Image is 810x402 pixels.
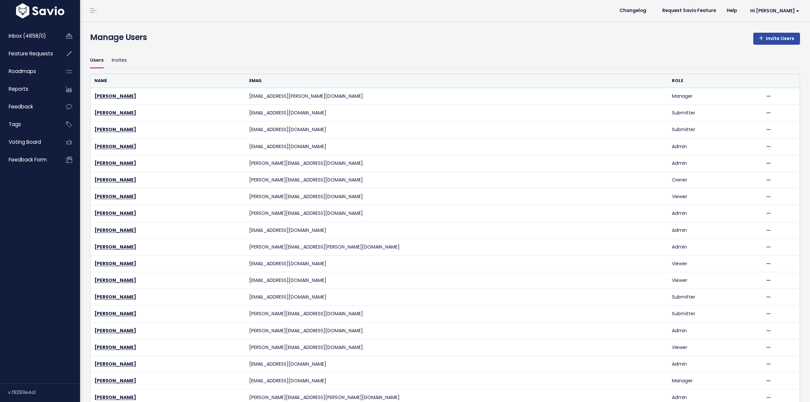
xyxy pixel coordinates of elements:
td: [PERSON_NAME][EMAIL_ADDRESS][DOMAIN_NAME] [245,306,668,322]
a: Reports [2,81,55,97]
td: Viewer [668,272,761,289]
th: Role [668,74,761,88]
a: [PERSON_NAME] [94,327,136,334]
td: Admin [668,222,761,239]
a: [PERSON_NAME] [94,294,136,300]
td: [EMAIL_ADDRESS][DOMAIN_NAME] [245,138,668,155]
a: [PERSON_NAME] [94,193,136,200]
td: Manager [668,88,761,105]
a: Roadmaps [2,64,55,79]
span: Inbox (4858/0) [9,32,46,39]
a: [PERSON_NAME] [94,377,136,384]
td: [PERSON_NAME][EMAIL_ADDRESS][DOMAIN_NAME] [245,171,668,188]
span: Feedback form [9,156,47,163]
td: [PERSON_NAME][EMAIL_ADDRESS][DOMAIN_NAME] [245,205,668,222]
td: Submitter [668,289,761,306]
a: Hi [PERSON_NAME] [742,6,805,16]
a: [PERSON_NAME] [94,310,136,317]
a: Feedback [2,99,55,114]
td: [PERSON_NAME][EMAIL_ADDRESS][DOMAIN_NAME] [245,155,668,171]
img: logo-white.9d6f32f41409.svg [14,3,66,18]
td: Viewer [668,255,761,272]
th: Email [245,74,668,88]
h4: Manage Users [90,31,147,43]
a: [PERSON_NAME] [94,244,136,250]
span: Hi [PERSON_NAME] [750,8,799,13]
td: Submitter [668,105,761,121]
a: [PERSON_NAME] [94,210,136,217]
a: Invites [112,53,127,68]
td: Owner [668,171,761,188]
a: [PERSON_NAME] [94,227,136,234]
a: [PERSON_NAME] [94,361,136,367]
span: Feature Requests [9,50,53,57]
a: Voting Board [2,134,55,150]
a: [PERSON_NAME] [94,260,136,267]
a: [PERSON_NAME] [94,160,136,166]
td: Admin [668,322,761,339]
td: Submitter [668,306,761,322]
td: [PERSON_NAME][EMAIL_ADDRESS][DOMAIN_NAME] [245,339,668,356]
a: [PERSON_NAME] [94,394,136,401]
span: Voting Board [9,138,41,145]
a: [PERSON_NAME] [94,109,136,116]
td: [EMAIL_ADDRESS][DOMAIN_NAME] [245,121,668,138]
span: Reports [9,85,28,92]
a: Feedback form [2,152,55,167]
td: [EMAIL_ADDRESS][PERSON_NAME][DOMAIN_NAME] [245,88,668,105]
span: Tags [9,121,21,128]
span: Changelog [620,8,646,13]
td: Submitter [668,121,761,138]
a: Invite Users [753,33,800,45]
td: Admin [668,155,761,171]
span: Feedback [9,103,33,110]
td: Admin [668,356,761,373]
a: Users [90,53,104,68]
td: [EMAIL_ADDRESS][DOMAIN_NAME] [245,105,668,121]
td: [EMAIL_ADDRESS][DOMAIN_NAME] [245,289,668,306]
td: Viewer [668,188,761,205]
td: [EMAIL_ADDRESS][DOMAIN_NAME] [245,272,668,289]
td: [PERSON_NAME][EMAIL_ADDRESS][DOMAIN_NAME] [245,322,668,339]
a: Help [721,6,742,16]
a: [PERSON_NAME] [94,126,136,133]
a: [PERSON_NAME] [94,344,136,351]
a: [PERSON_NAME] [94,176,136,183]
span: Roadmaps [9,68,36,75]
td: [EMAIL_ADDRESS][DOMAIN_NAME] [245,373,668,389]
td: Admin [668,138,761,155]
td: Manager [668,373,761,389]
td: Admin [668,239,761,255]
td: [PERSON_NAME][EMAIL_ADDRESS][DOMAIN_NAME] [245,188,668,205]
td: [EMAIL_ADDRESS][DOMAIN_NAME] [245,222,668,239]
a: Tags [2,117,55,132]
a: [PERSON_NAME] [94,93,136,99]
td: [PERSON_NAME][EMAIL_ADDRESS][PERSON_NAME][DOMAIN_NAME] [245,239,668,255]
a: Inbox (4858/0) [2,28,55,44]
a: [PERSON_NAME] [94,143,136,150]
a: Feature Requests [2,46,55,61]
td: [EMAIL_ADDRESS][DOMAIN_NAME] [245,255,668,272]
a: Request Savio Feature [657,6,721,16]
a: [PERSON_NAME] [94,277,136,284]
td: Admin [668,205,761,222]
th: Name [90,74,245,88]
div: v.f8293e4a1 [8,384,80,401]
td: Viewer [668,339,761,356]
td: [EMAIL_ADDRESS][DOMAIN_NAME] [245,356,668,373]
